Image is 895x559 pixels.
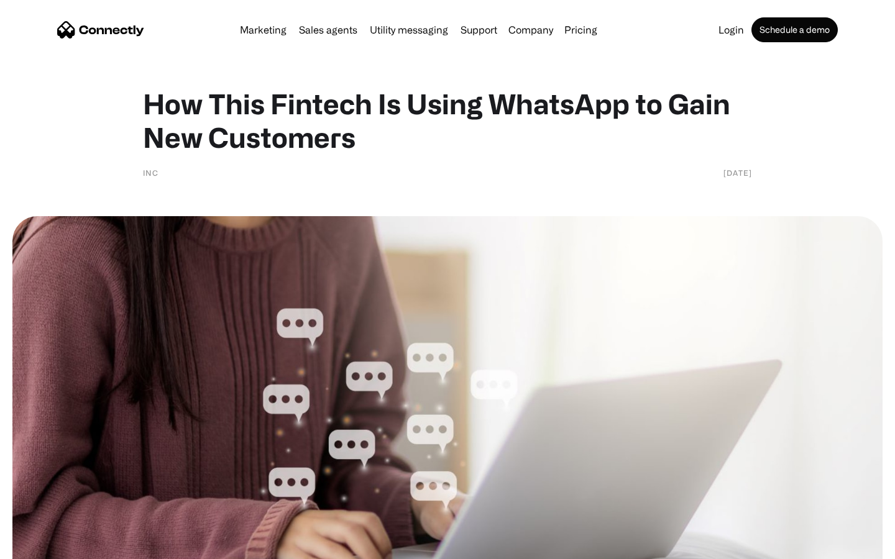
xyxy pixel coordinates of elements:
[12,537,75,555] aside: Language selected: English
[559,25,602,35] a: Pricing
[235,25,291,35] a: Marketing
[57,20,144,39] a: home
[508,21,553,39] div: Company
[143,166,158,179] div: INC
[143,87,752,154] h1: How This Fintech Is Using WhatsApp to Gain New Customers
[505,21,557,39] div: Company
[25,537,75,555] ul: Language list
[365,25,453,35] a: Utility messaging
[294,25,362,35] a: Sales agents
[723,166,752,179] div: [DATE]
[751,17,838,42] a: Schedule a demo
[456,25,502,35] a: Support
[714,25,749,35] a: Login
